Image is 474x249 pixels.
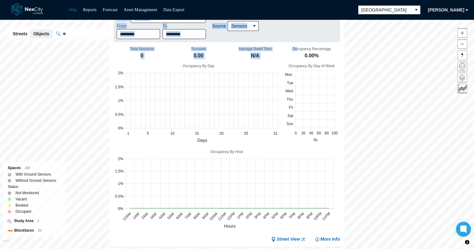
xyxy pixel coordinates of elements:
[458,28,467,38] button: Zoom in
[16,196,27,202] label: Vacant
[315,236,340,242] button: More Info
[239,47,272,51] div: Average Dwell Time
[279,212,288,220] text: 6PM
[244,212,253,220] text: 2PM
[16,202,28,208] label: Booked
[191,47,206,51] div: Turnover
[192,212,201,220] text: 8AM
[118,98,123,103] text: 1%
[122,212,132,221] text: 12AM
[283,63,340,69] div: Occupancy By Day of Week
[141,52,143,59] div: 0
[195,131,199,136] text: 15
[224,224,235,229] text: Hours
[313,138,317,143] text: %
[69,7,77,12] a: Map
[231,23,247,29] span: Sensors
[331,131,338,136] text: 100
[361,7,409,13] span: [GEOGRAPHIC_DATA]
[250,21,258,31] button: select
[208,212,218,221] text: 10AM
[115,112,124,117] text: 0.5%
[288,212,296,220] text: 7PM
[184,212,192,220] text: 7AM
[134,15,195,21] span: Custom
[253,212,262,220] text: 3PM
[83,7,97,12] a: Reports
[285,89,293,93] text: Wed
[412,6,420,14] button: select
[324,131,329,136] text: 80
[458,73,467,82] button: Layers management
[251,52,259,59] div: N/A
[194,52,203,59] div: 0.00
[118,126,123,130] text: 0%
[117,23,127,29] label: From
[212,23,226,29] label: Source
[201,212,209,220] text: 9AM
[8,165,61,171] div: Spaces
[118,157,123,161] text: 2%
[115,169,124,173] text: 1.5%
[465,239,469,246] span: Toggle attribution
[277,236,300,242] span: Street View
[287,114,293,118] text: Sat
[297,212,305,220] text: 8PM
[16,171,51,177] label: With Ground Sensors
[321,211,331,221] text: 11PM
[286,97,293,102] text: Thu
[10,29,30,38] button: Streets
[309,131,313,136] text: 40
[313,211,323,221] text: 10PM
[458,84,467,94] button: Key metrics
[458,28,467,37] span: Zoom in
[301,131,306,136] text: 20
[287,81,293,85] text: Tue
[458,40,467,49] span: Zoom out
[197,138,207,143] text: Days
[118,182,123,186] text: 1%
[33,31,49,37] span: Objects
[217,212,227,221] text: 11AM
[271,212,279,220] text: 5PM
[25,166,30,170] span: 282
[163,7,184,12] a: Data Export
[163,23,167,29] label: To
[127,131,129,136] text: 1
[13,31,27,37] span: Streets
[118,71,123,75] text: 2%
[305,52,319,59] div: 0.00%
[317,131,321,136] text: 60
[175,212,183,220] text: 6AM
[8,218,61,224] div: Study Area
[286,122,293,126] text: Sun
[8,184,61,190] div: Status
[30,29,52,38] button: Objects
[158,212,166,220] text: 4AM
[3,240,10,247] a: Mapbox homepage
[117,15,131,21] label: Period
[288,106,293,110] text: Fri
[424,5,468,15] button: [PERSON_NAME]
[124,7,157,12] a: Asset Management
[130,47,154,51] div: Total Sessions
[16,208,31,215] label: Occupied
[428,7,464,13] span: [PERSON_NAME]
[236,212,244,220] text: 1PM
[271,236,306,242] a: Street View
[305,212,314,220] text: 9PM
[115,85,124,89] text: 1.5%
[16,190,39,196] label: Not Monitored
[170,131,175,136] text: 10
[458,50,467,60] button: Reset bearing to north
[38,229,41,232] span: 24
[114,149,340,155] div: Occupancy By Hour
[458,39,467,49] button: Zoom out
[262,212,270,220] text: 4PM
[285,72,292,77] text: Mon
[114,63,284,69] div: Occupancy By Day
[458,62,467,71] button: Home
[320,236,340,242] span: More Info
[115,194,124,199] text: 0.5%
[244,131,248,136] text: 25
